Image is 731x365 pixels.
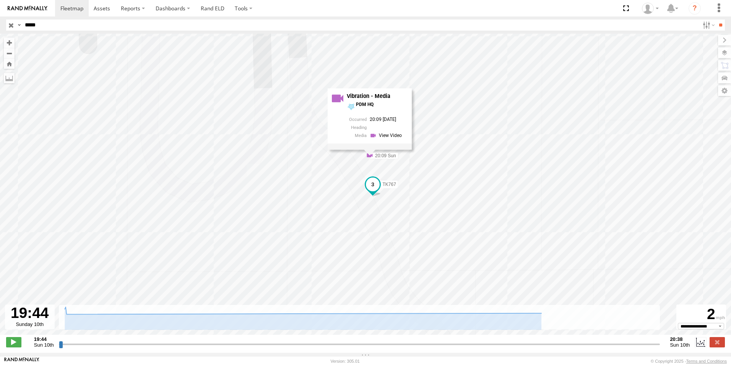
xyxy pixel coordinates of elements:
label: Map Settings [718,85,731,96]
a: View Event Media Stream [370,132,404,139]
div: 20:09 [DATE] [347,117,407,122]
span: Sun 10th Aug 2025 [34,342,54,348]
div: Version: 305.01 [331,359,360,363]
button: Zoom Home [4,59,15,69]
strong: 20:38 [670,336,690,342]
label: 20:09 Sun [370,152,398,159]
div: Daniel Del Muro [639,3,661,14]
span: Sun 10th Aug 2025 [670,342,690,348]
button: Zoom out [4,48,15,59]
div: PDM HQ [356,102,407,107]
img: rand-logo.svg [8,6,47,11]
button: Zoom in [4,37,15,48]
label: Close [710,337,725,347]
div: 2 [677,306,725,323]
label: Play/Stop [6,337,21,347]
strong: 19:44 [34,336,54,342]
label: Search Query [16,20,22,31]
span: TK767 [383,182,396,187]
label: Search Filter Options [700,20,716,31]
div: © Copyright 2025 - [651,359,727,363]
a: Terms and Conditions [686,359,727,363]
div: Vibration - Media [347,93,407,99]
label: Measure [4,73,15,83]
a: Visit our Website [4,357,39,365]
i: ? [689,2,701,15]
